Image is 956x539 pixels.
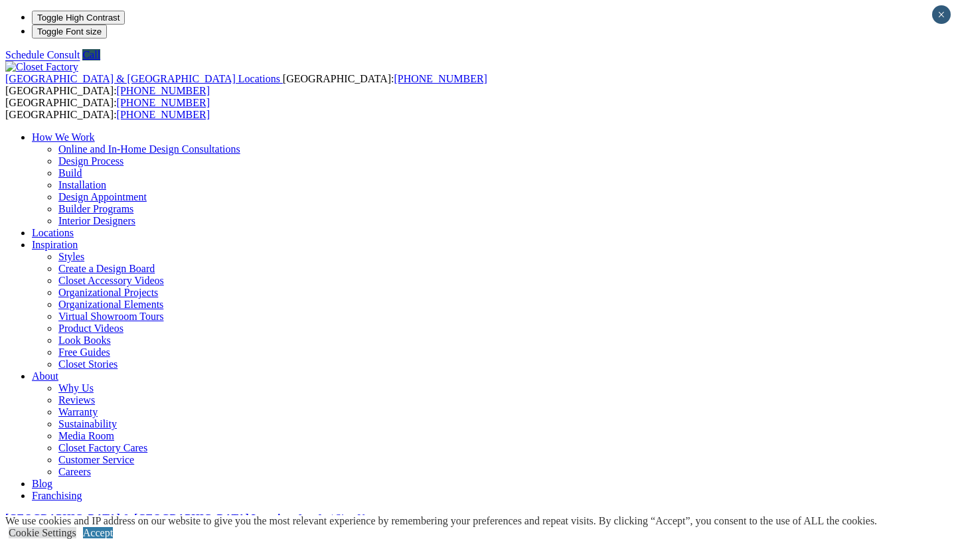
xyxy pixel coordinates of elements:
button: Toggle High Contrast [32,11,125,25]
div: We use cookies and IP address on our website to give you the most relevant experience by remember... [5,515,877,527]
span: Toggle High Contrast [37,13,119,23]
a: Media Room [58,430,114,441]
a: Why Us [58,382,94,394]
a: Build [58,167,82,179]
a: Inspiration [32,239,78,250]
a: Cookie Settings [9,527,76,538]
a: Product Videos [58,323,123,334]
a: [PHONE_NUMBER] [117,97,210,108]
a: Installation [58,179,106,191]
a: Builder Programs [58,203,133,214]
a: About [32,370,58,382]
a: Design Process [58,155,123,167]
a: Create a Design Board [58,263,155,274]
a: [PHONE_NUMBER] [117,85,210,96]
a: Closet Factory Cares [58,442,147,453]
button: Toggle Font size [32,25,107,38]
button: Close [932,5,951,24]
a: Styles [58,251,84,262]
a: Locations [32,227,74,238]
a: Organizational Elements [58,299,163,310]
a: Accept [83,527,113,538]
a: Schedule Consult [5,49,80,60]
a: Closet Accessory Videos [58,275,164,286]
a: [GEOGRAPHIC_DATA] & [GEOGRAPHIC_DATA] Locations [5,512,295,524]
span: Toggle Font size [37,27,102,37]
a: Blog [32,478,52,489]
span: [GEOGRAPHIC_DATA]: [GEOGRAPHIC_DATA]: [5,73,487,96]
a: How We Work [32,131,95,143]
a: Sustainability [58,418,117,429]
a: [GEOGRAPHIC_DATA] & [GEOGRAPHIC_DATA] Locations [5,73,283,84]
a: [PHONE_NUMBER] [394,73,487,84]
a: Free Guides [58,346,110,358]
a: Reviews [58,394,95,406]
a: Warranty [58,406,98,418]
a: Franchising [32,490,82,501]
span: [GEOGRAPHIC_DATA] & [GEOGRAPHIC_DATA] Locations [5,73,280,84]
a: Customer Service [58,454,134,465]
a: Look Books [58,335,111,346]
a: Organizational Projects [58,287,158,298]
a: Interior Designers [58,215,135,226]
span: [GEOGRAPHIC_DATA]: [GEOGRAPHIC_DATA]: [5,97,210,120]
a: Virtual Showroom Tours [58,311,164,322]
a: Closet Stories [58,358,118,370]
a: Online and In-Home Design Consultations [58,143,240,155]
a: Log In / Sign Up [298,512,370,524]
img: Closet Factory [5,61,78,73]
a: Design Appointment [58,191,147,202]
a: Call [82,49,100,60]
a: [PHONE_NUMBER] [117,109,210,120]
a: Careers [58,466,91,477]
